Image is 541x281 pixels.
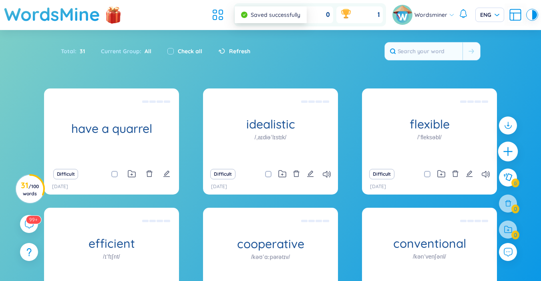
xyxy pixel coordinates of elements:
span: 31 [76,47,85,56]
sup: 591 [26,216,41,224]
h1: conventional [362,237,497,251]
div: Current Group : [93,43,159,60]
span: edit [466,170,473,177]
label: Check all [178,47,202,56]
h1: have a quarrel [44,122,179,136]
span: Refresh [229,47,250,56]
h1: idealistic [203,117,338,131]
span: Saved successfully [251,11,300,18]
button: delete [146,169,153,180]
h1: /kəʊˈɑːpərətɪv/ [251,252,290,261]
button: edit [307,169,314,180]
span: delete [293,170,300,177]
h1: cooperative [203,237,338,251]
button: edit [163,169,170,180]
span: Wordsminer [414,10,447,19]
button: delete [452,169,459,180]
img: flashSalesIcon.a7f4f837.png [105,2,121,26]
input: Search your word [385,42,463,60]
p: [DATE] [52,183,68,191]
button: Difficult [210,169,235,179]
div: Total : [61,43,93,60]
h1: efficient [44,237,179,251]
h1: /ˌaɪdiəˈlɪstɪk/ [255,133,286,142]
button: delete [293,169,300,180]
span: All [141,48,151,55]
span: / 100 words [23,183,39,197]
h1: flexible [362,117,497,131]
h1: /kənˈvenʃənl/ [413,252,446,261]
h3: 31 [21,182,39,197]
span: delete [146,170,153,177]
span: plus [503,146,514,157]
button: Difficult [369,169,394,179]
span: edit [307,170,314,177]
span: ENG [480,11,499,19]
button: Difficult [53,169,78,179]
img: avatar [392,5,412,25]
span: 0 [326,10,330,19]
span: 1 [378,10,380,19]
span: edit [163,170,170,177]
a: avatar [392,5,414,25]
button: edit [466,169,473,180]
h1: /ɪˈfɪʃnt/ [103,252,120,261]
span: delete [452,170,459,177]
p: [DATE] [211,183,227,191]
p: [DATE] [370,183,386,191]
h1: /ˈfleksəbl/ [417,133,441,142]
span: check-circle [241,12,247,18]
